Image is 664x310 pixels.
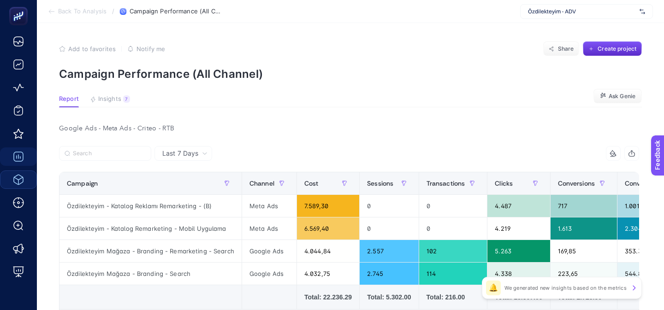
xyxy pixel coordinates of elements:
[640,7,645,16] img: svg%3e
[360,217,418,240] div: 0
[360,195,418,217] div: 0
[59,217,242,240] div: Özdilekteyim - Katalog Remarketing - Mobil Uygulama
[551,217,617,240] div: 1.613
[427,292,480,302] div: Total: 216.00
[419,217,487,240] div: 0
[242,217,296,240] div: Meta Ads
[59,263,242,285] div: Özdilekteyim Mağaza - Branding - Search
[360,240,418,262] div: 2.557
[419,263,487,285] div: 114
[130,8,222,15] span: Campaign Performance (All Channel)
[504,284,627,292] p: We generated new insights based on the metrics
[59,67,642,81] p: Campaign Performance (All Channel)
[551,240,617,262] div: 169,85
[68,45,116,53] span: Add to favorites
[242,263,296,285] div: Google Ads
[59,95,79,103] span: Report
[58,8,107,15] span: Back To Analysis
[558,45,574,53] span: Share
[59,45,116,53] button: Add to favorites
[551,195,617,217] div: 717
[360,263,418,285] div: 2.745
[297,217,359,240] div: 6.569,40
[551,263,617,285] div: 223,65
[609,93,635,100] span: Ask Genie
[59,240,242,262] div: Özdilekteyim Mağaza - Branding - Remarketing - Search
[427,180,465,187] span: Transactions
[73,150,146,157] input: Search
[593,89,642,104] button: Ask Genie
[136,45,165,53] span: Notify me
[304,292,352,302] div: Total: 22.236.29
[127,45,165,53] button: Notify me
[487,217,550,240] div: 4.219
[558,180,595,187] span: Conversions
[249,180,274,187] span: Channel
[112,7,114,15] span: /
[487,195,550,217] div: 4.487
[162,149,198,158] span: Last 7 Days
[304,180,319,187] span: Cost
[495,180,513,187] span: Clicks
[367,180,393,187] span: Sessions
[487,263,550,285] div: 4.338
[242,240,296,262] div: Google Ads
[297,240,359,262] div: 4.044,84
[59,195,242,217] div: Özdilekteyim - Katalog Reklamı Remarketing - (B)
[419,195,487,217] div: 0
[486,281,501,295] div: 🔔
[598,45,636,53] span: Create project
[487,240,550,262] div: 5.263
[6,3,35,10] span: Feedback
[583,41,642,56] button: Create project
[528,8,636,15] span: Özdilekteyim - ADV
[543,41,579,56] button: Share
[67,180,98,187] span: Campaign
[52,122,646,135] div: Google Ads - Meta Ads - Criteo - RTB
[98,95,121,103] span: Insights
[297,263,359,285] div: 4.032,75
[123,95,130,103] div: 7
[242,195,296,217] div: Meta Ads
[367,292,411,302] div: Total: 5.302.00
[297,195,359,217] div: 7.589,30
[419,240,487,262] div: 102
